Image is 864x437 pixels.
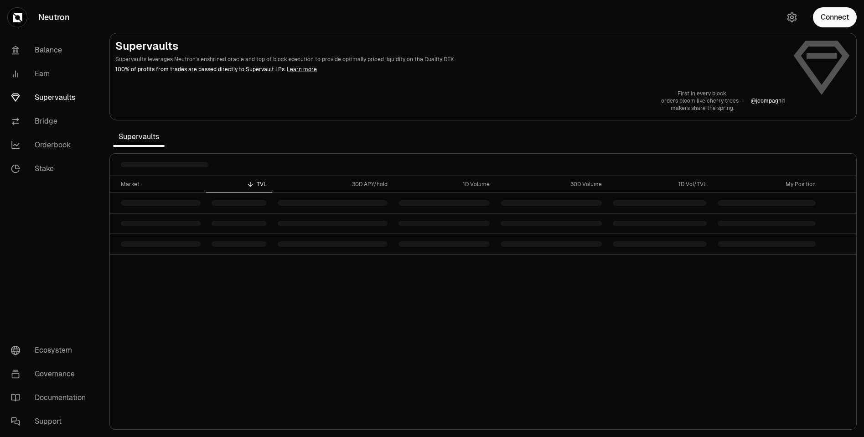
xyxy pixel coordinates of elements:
[718,181,816,188] div: My Position
[115,55,785,63] p: Supervaults leverages Neutron's enshrined oracle and top of block execution to provide optimally ...
[751,97,785,104] a: @jcompagni1
[661,90,744,112] a: First in every block,orders bloom like cherry trees—makers share the spring.
[278,181,388,188] div: 30D APY/hold
[398,181,490,188] div: 1D Volume
[4,109,98,133] a: Bridge
[501,181,601,188] div: 30D Volume
[4,62,98,86] a: Earn
[4,410,98,433] a: Support
[4,133,98,157] a: Orderbook
[661,90,744,97] p: First in every block,
[661,104,744,112] p: makers share the spring.
[4,338,98,362] a: Ecosystem
[613,181,707,188] div: 1D Vol/TVL
[121,181,201,188] div: Market
[212,181,267,188] div: TVL
[287,66,317,73] a: Learn more
[4,362,98,386] a: Governance
[4,157,98,181] a: Stake
[4,38,98,62] a: Balance
[4,386,98,410] a: Documentation
[4,86,98,109] a: Supervaults
[113,128,165,146] span: Supervaults
[661,97,744,104] p: orders bloom like cherry trees—
[751,97,785,104] p: @ jcompagni1
[115,65,785,73] p: 100% of profits from trades are passed directly to Supervault LPs.
[813,7,857,27] button: Connect
[115,39,785,53] h2: Supervaults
